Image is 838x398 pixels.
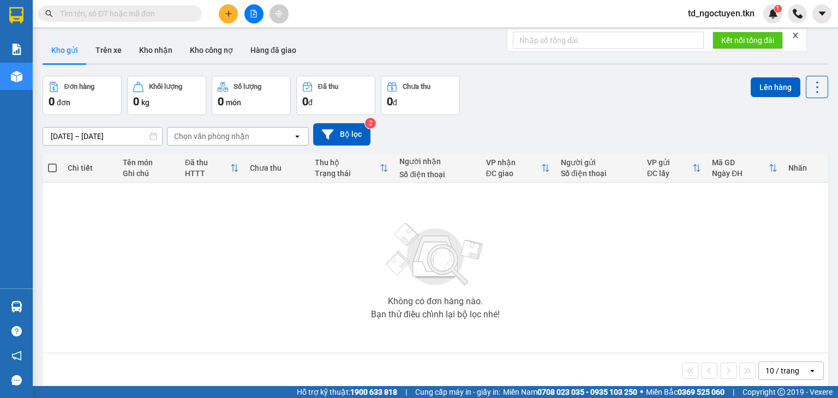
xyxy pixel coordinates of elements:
[350,388,397,396] strong: 1900 633 818
[561,169,636,178] div: Số điện thoại
[68,164,112,172] div: Chi tiết
[234,83,261,91] div: Số lượng
[399,157,475,166] div: Người nhận
[313,123,370,146] button: Bộ lọc
[123,169,174,178] div: Ghi chú
[11,326,22,336] span: question-circle
[9,7,23,23] img: logo-vxr
[486,158,541,167] div: VP nhận
[712,169,769,178] div: Ngày ĐH
[647,169,692,178] div: ĐC lấy
[141,98,149,107] span: kg
[308,98,313,107] span: đ
[776,5,780,13] span: 1
[768,9,778,19] img: icon-new-feature
[130,37,181,63] button: Kho nhận
[133,95,139,108] span: 0
[149,83,182,91] div: Khối lượng
[387,95,393,108] span: 0
[250,164,304,172] div: Chưa thu
[296,76,375,115] button: Đã thu0đ
[11,44,22,55] img: solution-icon
[707,154,783,183] th: Toggle SortBy
[371,310,500,319] div: Bạn thử điều chỉnh lại bộ lọc nhé!
[733,386,734,398] span: |
[415,386,500,398] span: Cung cấp máy in - giấy in:
[812,4,831,23] button: caret-down
[388,297,483,306] div: Không có đơn hàng nào.
[513,32,704,49] input: Nhập số tổng đài
[774,5,782,13] sup: 1
[179,154,244,183] th: Toggle SortBy
[11,301,22,312] img: warehouse-icon
[293,132,302,141] svg: open
[127,76,206,115] button: Khối lượng0kg
[788,164,822,172] div: Nhãn
[765,365,799,376] div: 10 / trang
[315,169,380,178] div: Trạng thái
[678,388,725,396] strong: 0369 525 060
[405,386,407,398] span: |
[486,169,541,178] div: ĐC giao
[226,98,241,107] span: món
[713,32,783,49] button: Kết nối tổng đài
[11,375,22,385] span: message
[43,128,162,145] input: Select a date range.
[679,7,763,20] span: td_ngoctuyen.tkn
[561,158,636,167] div: Người gửi
[49,95,55,108] span: 0
[381,76,460,115] button: Chưa thu0đ
[503,386,637,398] span: Miền Nam
[647,158,692,167] div: VP gửi
[777,388,785,396] span: copyright
[302,95,308,108] span: 0
[87,37,130,63] button: Trên xe
[792,32,799,39] span: close
[185,158,230,167] div: Đã thu
[57,98,70,107] span: đơn
[721,34,774,46] span: Kết nối tổng đài
[309,154,394,183] th: Toggle SortBy
[43,37,87,63] button: Kho gửi
[817,9,827,19] span: caret-down
[481,154,555,183] th: Toggle SortBy
[185,169,230,178] div: HTTT
[365,118,376,129] sup: 2
[640,390,643,394] span: ⚪️
[275,10,283,17] span: aim
[712,158,769,167] div: Mã GD
[244,4,264,23] button: file-add
[399,170,475,179] div: Số điện thoại
[270,4,289,23] button: aim
[642,154,707,183] th: Toggle SortBy
[297,386,397,398] span: Hỗ trợ kỹ thuật:
[212,76,291,115] button: Số lượng0món
[751,77,800,97] button: Lên hàng
[793,9,803,19] img: phone-icon
[45,10,53,17] span: search
[381,216,490,293] img: svg+xml;base64,PHN2ZyBjbGFzcz0ibGlzdC1wbHVnX19zdmciIHhtbG5zPSJodHRwOi8vd3d3LnczLm9yZy8yMDAwL3N2Zy...
[225,10,232,17] span: plus
[43,76,122,115] button: Đơn hàng0đơn
[315,158,380,167] div: Thu hộ
[219,4,238,23] button: plus
[60,8,189,20] input: Tìm tên, số ĐT hoặc mã đơn
[174,131,249,142] div: Chọn văn phòng nhận
[808,366,817,375] svg: open
[218,95,224,108] span: 0
[64,83,94,91] div: Đơn hàng
[11,351,22,361] span: notification
[181,37,242,63] button: Kho công nợ
[537,388,637,396] strong: 0708 023 035 - 0935 103 250
[123,158,174,167] div: Tên món
[403,83,430,91] div: Chưa thu
[393,98,397,107] span: đ
[646,386,725,398] span: Miền Bắc
[242,37,305,63] button: Hàng đã giao
[250,10,258,17] span: file-add
[11,71,22,82] img: warehouse-icon
[318,83,338,91] div: Đã thu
